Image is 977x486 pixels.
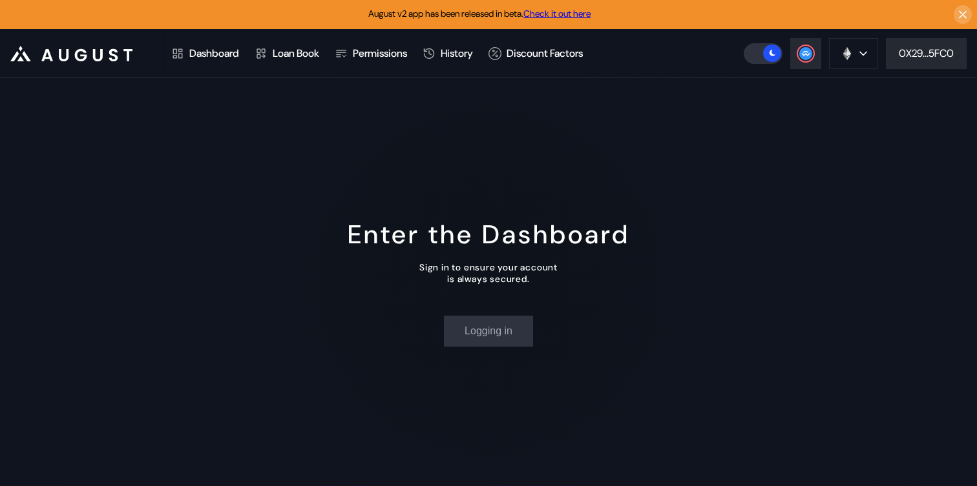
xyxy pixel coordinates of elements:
button: chain logo [829,38,878,69]
button: Logging in [444,316,533,347]
a: Loan Book [247,30,327,77]
img: chain logo [840,46,854,61]
div: Permissions [353,46,407,60]
span: August v2 app has been released in beta. [368,8,591,19]
div: History [441,46,473,60]
a: Permissions [327,30,415,77]
a: History [415,30,481,77]
button: 0X29...5FC0 [886,38,967,69]
a: Discount Factors [481,30,591,77]
a: Dashboard [163,30,247,77]
div: 0X29...5FC0 [899,46,954,60]
div: Dashboard [189,46,239,60]
div: Discount Factors [507,46,583,60]
div: Enter the Dashboard [348,218,630,251]
div: Loan Book [273,46,319,60]
div: Sign in to ensure your account is always secured. [419,261,558,285]
a: Check it out here [523,8,591,19]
